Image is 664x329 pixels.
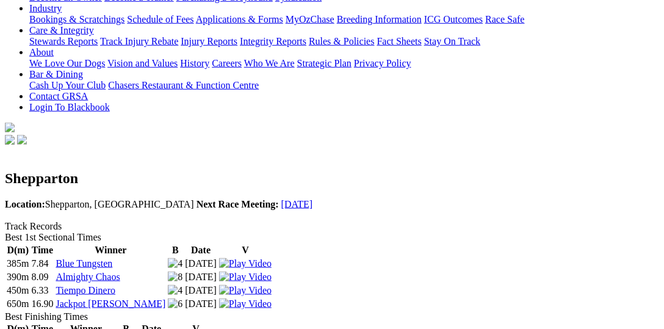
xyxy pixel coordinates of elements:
img: Play Video [219,272,272,283]
a: Watch Replay on Watchdog [219,272,272,282]
a: Applications & Forms [196,14,283,24]
td: 650m [6,298,29,310]
div: Best Finishing Times [5,311,659,322]
a: Fact Sheets [377,36,422,46]
img: logo-grsa-white.png [5,123,15,132]
td: 385m [6,258,29,270]
th: Time [31,244,54,256]
a: Watch Replay on Watchdog [219,285,272,295]
div: About [29,58,659,69]
a: Care & Integrity [29,25,94,35]
a: Who We Are [244,58,295,68]
text: [DATE] [185,285,217,295]
a: Integrity Reports [240,36,306,46]
a: Tiempo Dinero [56,285,115,295]
text: 16.90 [31,298,53,309]
a: Almighty Chaos [56,272,120,282]
a: ICG Outcomes [424,14,483,24]
a: Login To Blackbook [29,102,110,112]
div: Best 1st Sectional Times [5,232,659,243]
a: Industry [29,3,62,13]
a: Watch Replay on Watchdog [219,298,272,309]
text: [DATE] [185,298,217,309]
td: 390m [6,271,29,283]
h2: Shepparton [5,170,659,187]
span: Shepparton, [GEOGRAPHIC_DATA] [5,199,194,209]
th: Date [184,244,217,256]
text: 8.09 [31,272,48,282]
a: Blue Tungsten [56,258,112,269]
text: [DATE] [185,272,217,282]
a: Vision and Values [107,58,178,68]
th: V [218,244,272,256]
a: Injury Reports [181,36,237,46]
b: Next Race Meeting: [197,199,279,209]
a: Track Injury Rebate [100,36,178,46]
text: [DATE] [185,258,217,269]
text: 7.84 [31,258,48,269]
a: Contact GRSA [29,91,88,101]
th: Winner [55,244,166,256]
a: Race Safe [485,14,524,24]
a: About [29,47,54,57]
div: Track Records [5,221,659,232]
td: 450m [6,284,29,297]
b: Location: [5,199,45,209]
a: Bar & Dining [29,69,83,79]
img: facebook.svg [5,135,15,145]
a: Careers [212,58,242,68]
img: 4 [168,258,182,269]
a: Cash Up Your Club [29,80,106,90]
a: [DATE] [281,199,313,209]
img: Play Video [219,258,272,269]
a: Privacy Policy [354,58,411,68]
a: Schedule of Fees [127,14,193,24]
img: Play Video [219,298,272,309]
th: B [167,244,183,256]
div: Bar & Dining [29,80,659,91]
a: Bookings & Scratchings [29,14,125,24]
a: Stay On Track [424,36,480,46]
img: Play Video [219,285,272,296]
a: Chasers Restaurant & Function Centre [108,80,259,90]
a: Strategic Plan [297,58,352,68]
a: Jackpot [PERSON_NAME] [56,298,165,309]
text: 6.33 [31,285,48,295]
a: MyOzChase [286,14,334,24]
a: Stewards Reports [29,36,98,46]
a: History [180,58,209,68]
img: 4 [168,285,182,296]
th: D(m) [6,244,29,256]
a: Breeding Information [337,14,422,24]
div: Industry [29,14,659,25]
div: Care & Integrity [29,36,659,47]
img: 8 [168,272,182,283]
img: twitter.svg [17,135,27,145]
img: 6 [168,298,182,309]
a: Watch Replay on Watchdog [219,258,272,269]
a: We Love Our Dogs [29,58,105,68]
a: Rules & Policies [309,36,375,46]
